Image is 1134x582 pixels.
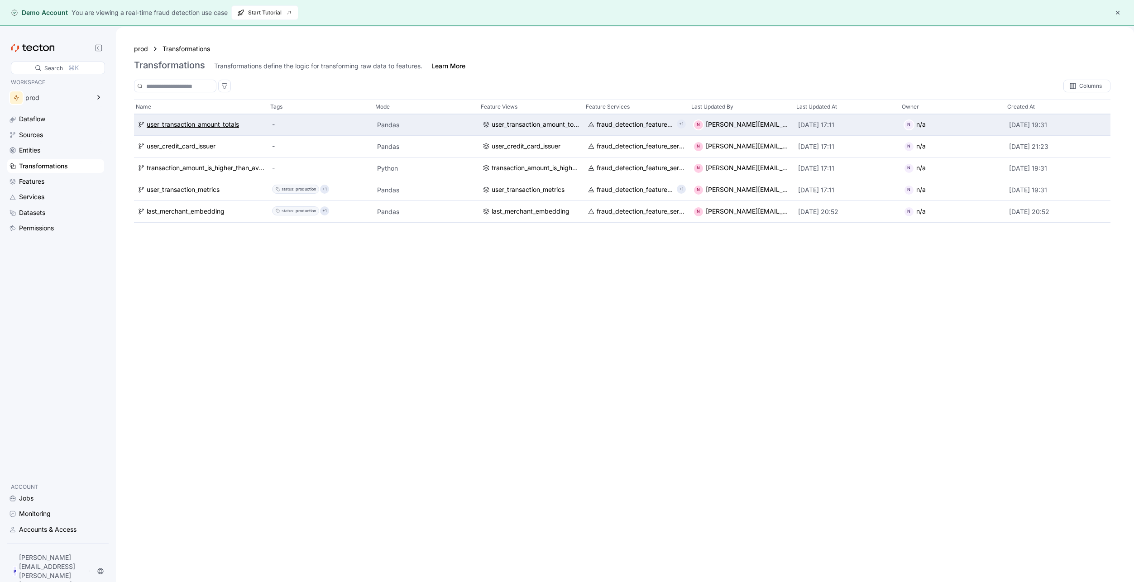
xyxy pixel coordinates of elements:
[19,114,45,124] div: Dataflow
[19,223,54,233] div: Permissions
[1007,102,1035,111] p: Created At
[296,185,316,194] div: production
[19,192,44,202] div: Services
[296,207,316,216] div: production
[798,120,896,129] p: [DATE] 17:11
[492,120,581,130] div: user_transaction_amount_totals
[483,163,581,173] a: transaction_amount_is_higher_than_average
[431,62,465,71] a: Learn More
[147,142,215,152] div: user_credit_card_issuer
[7,523,104,536] a: Accounts & Access
[147,207,225,217] div: last_merchant_embedding
[377,142,475,151] p: Pandas
[11,8,68,17] div: Demo Account
[597,142,686,152] div: fraud_detection_feature_service:v2
[282,207,295,216] div: status :
[134,60,205,71] h3: Transformations
[377,207,475,216] p: Pandas
[270,102,282,111] p: Tags
[1009,207,1107,216] p: [DATE] 20:52
[138,207,265,217] a: last_merchant_embedding
[1009,186,1107,195] p: [DATE] 19:31
[796,102,837,111] p: Last Updated At
[138,185,265,195] a: user_transaction_metrics
[147,185,220,195] div: user_transaction_metrics
[147,120,239,130] div: user_transaction_amount_totals
[798,164,896,173] p: [DATE] 17:11
[134,44,148,54] a: prod
[19,161,68,171] div: Transformations
[19,130,43,140] div: Sources
[492,185,565,195] div: user_transaction_metrics
[1063,80,1110,92] div: Columns
[588,207,686,217] a: fraud_detection_feature_service:v2
[322,207,327,216] p: +1
[7,190,104,204] a: Services
[7,491,104,505] a: Jobs
[272,163,370,173] div: -
[902,102,919,111] p: Owner
[68,63,79,73] div: ⌘K
[483,120,581,130] a: user_transaction_amount_totals
[492,142,560,152] div: user_credit_card_issuer
[282,185,295,194] div: status :
[231,5,298,20] button: Start Tutorial
[237,6,292,19] span: Start Tutorial
[7,159,104,173] a: Transformations
[679,185,684,194] p: +1
[19,208,45,218] div: Datasets
[483,185,581,195] a: user_transaction_metrics
[19,145,40,155] div: Entities
[588,185,673,195] a: fraud_detection_feature_service
[147,163,265,173] div: transaction_amount_is_higher_than_average
[214,62,422,71] div: Transformations define the logic for transforming raw data to features.
[163,44,210,54] a: Transformations
[492,163,581,173] div: transaction_amount_is_higher_than_average
[44,64,63,72] div: Search
[483,142,581,152] a: user_credit_card_issuer
[138,163,265,173] a: transaction_amount_is_higher_than_average
[272,120,370,130] div: -
[377,164,475,173] p: Python
[19,177,44,186] div: Features
[798,142,896,151] p: [DATE] 17:11
[586,102,630,111] p: Feature Services
[483,207,581,217] a: last_merchant_embedding
[492,207,569,217] div: last_merchant_embedding
[72,8,228,18] div: You are viewing a real-time fraud detection use case
[588,142,686,152] a: fraud_detection_feature_service:v2
[25,95,90,101] div: prod
[1009,142,1107,151] p: [DATE] 21:23
[272,142,370,152] div: -
[7,507,104,520] a: Monitoring
[481,102,517,111] p: Feature Views
[597,163,686,173] div: fraud_detection_feature_service:v2
[588,163,686,173] a: fraud_detection_feature_service:v2
[1009,164,1107,173] p: [DATE] 19:31
[7,221,104,235] a: Permissions
[691,102,733,111] p: Last Updated By
[322,185,327,194] p: +1
[19,509,51,519] div: Monitoring
[798,186,896,195] p: [DATE] 17:11
[1009,120,1107,129] p: [DATE] 19:31
[375,102,390,111] p: Mode
[19,525,77,534] div: Accounts & Access
[11,62,105,74] div: Search⌘K
[13,566,17,577] div: P
[7,175,104,188] a: Features
[377,120,475,129] p: Pandas
[11,482,100,491] p: ACCOUNT
[798,207,896,216] p: [DATE] 20:52
[7,206,104,219] a: Datasets
[377,186,475,195] p: Pandas
[679,120,684,129] p: +1
[588,120,673,130] a: fraud_detection_feature_service:v2
[11,78,100,87] p: WORKSPACE
[138,120,265,130] a: user_transaction_amount_totals
[597,120,673,130] div: fraud_detection_feature_service:v2
[7,128,104,142] a: Sources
